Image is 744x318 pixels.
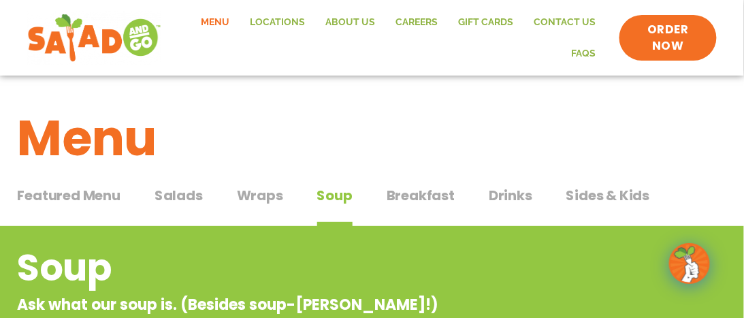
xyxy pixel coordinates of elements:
[155,185,203,206] span: Salads
[18,240,617,296] h2: Soup
[237,185,283,206] span: Wraps
[18,101,727,175] h1: Menu
[18,185,120,206] span: Featured Menu
[523,7,606,38] a: Contact Us
[385,7,448,38] a: Careers
[191,7,240,38] a: Menu
[566,185,650,206] span: Sides & Kids
[670,244,709,283] img: wpChatIcon
[18,293,617,316] p: Ask what our soup is. (Besides soup-[PERSON_NAME]!)
[633,22,703,54] span: ORDER NOW
[240,7,315,38] a: Locations
[387,185,455,206] span: Breakfast
[18,180,727,227] div: Tabbed content
[619,15,717,61] a: ORDER NOW
[448,7,523,38] a: GIFT CARDS
[315,7,385,38] a: About Us
[175,7,606,69] nav: Menu
[27,11,161,65] img: new-SAG-logo-768×292
[561,38,606,69] a: FAQs
[489,185,532,206] span: Drinks
[317,185,353,206] span: Soup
